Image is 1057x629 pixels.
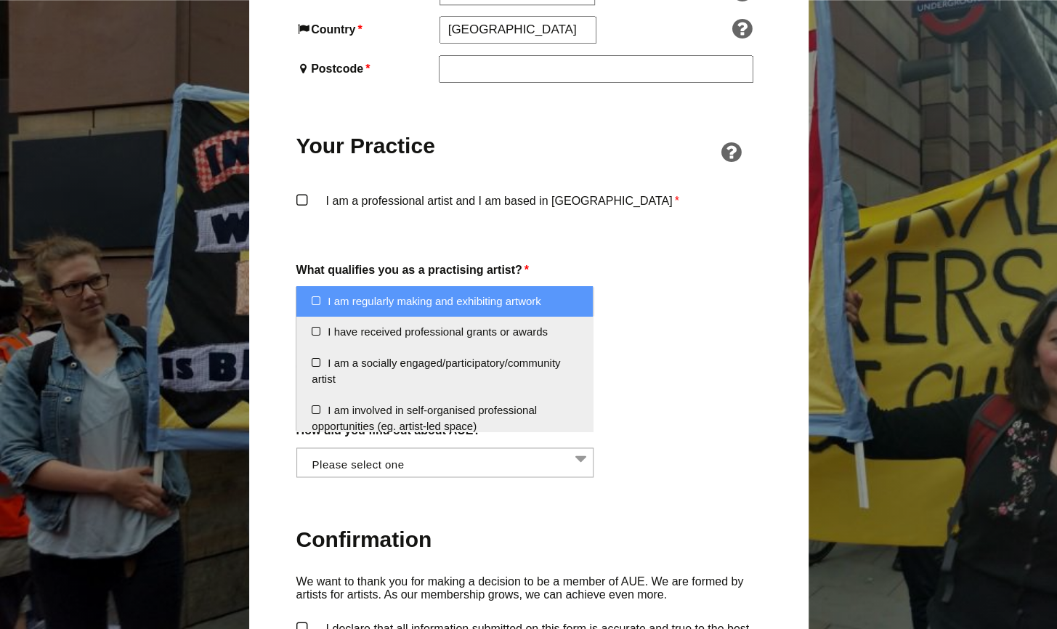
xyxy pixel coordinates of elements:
li: I am regularly making and exhibiting artwork [296,286,593,317]
label: I am a professional artist and I am based in [GEOGRAPHIC_DATA] [296,191,761,235]
label: What qualifies you as a practising artist? [296,260,761,280]
h2: Confirmation [296,524,761,553]
li: I have received professional grants or awards [296,317,593,348]
p: We want to thank you for making a decision to be a member of AUE. We are formed by artists for ar... [296,575,761,601]
li: I am a socially engaged/participatory/community artist [296,348,593,395]
label: Country [296,20,437,39]
h2: Your Practice [296,131,436,160]
li: I am involved in self-organised professional opportunities (eg. artist-led space) [296,395,593,442]
label: Postcode [296,59,436,78]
